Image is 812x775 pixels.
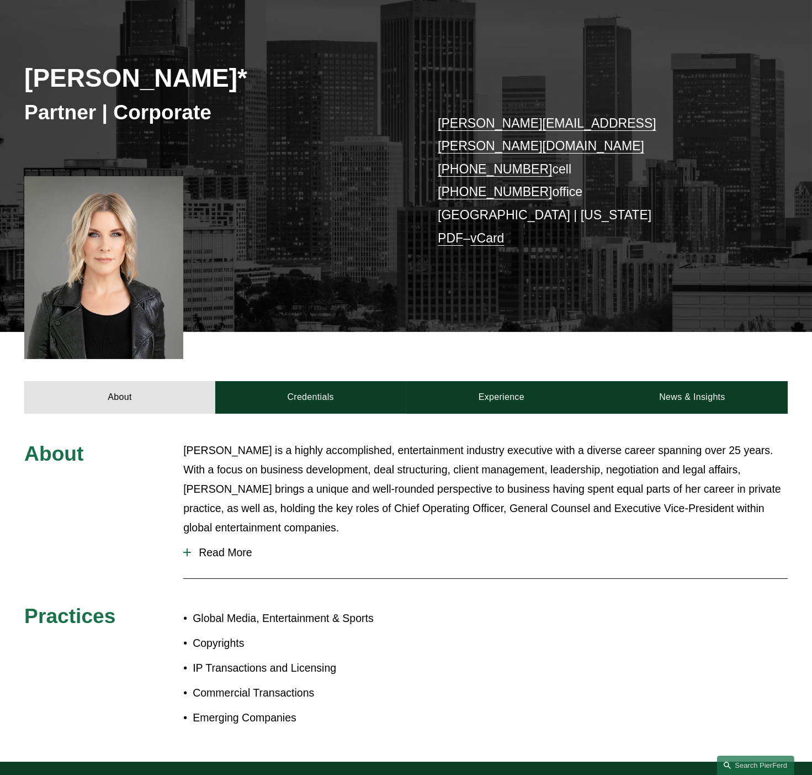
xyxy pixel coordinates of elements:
[438,116,656,154] a: [PERSON_NAME][EMAIL_ADDRESS][PERSON_NAME][DOMAIN_NAME]
[438,112,756,250] p: cell office [GEOGRAPHIC_DATA] | [US_STATE] –
[24,99,406,125] h3: Partner | Corporate
[438,231,463,245] a: PDF
[24,63,406,94] h2: [PERSON_NAME]*
[215,381,406,414] a: Credentials
[193,658,406,678] p: IP Transactions and Licensing
[406,381,597,414] a: Experience
[193,683,406,703] p: Commercial Transactions
[717,756,794,775] a: Search this site
[183,441,788,538] p: [PERSON_NAME] is a highly accomplished, entertainment industry executive with a diverse career sp...
[193,634,406,653] p: Copyrights
[24,442,83,465] span: About
[24,381,215,414] a: About
[597,381,788,414] a: News & Insights
[193,708,406,727] p: Emerging Companies
[191,546,788,559] span: Read More
[438,184,552,199] a: [PHONE_NUMBER]
[470,231,504,245] a: vCard
[438,162,552,176] a: [PHONE_NUMBER]
[24,604,115,628] span: Practices
[183,538,788,567] button: Read More
[193,609,406,628] p: Global Media, Entertainment & Sports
